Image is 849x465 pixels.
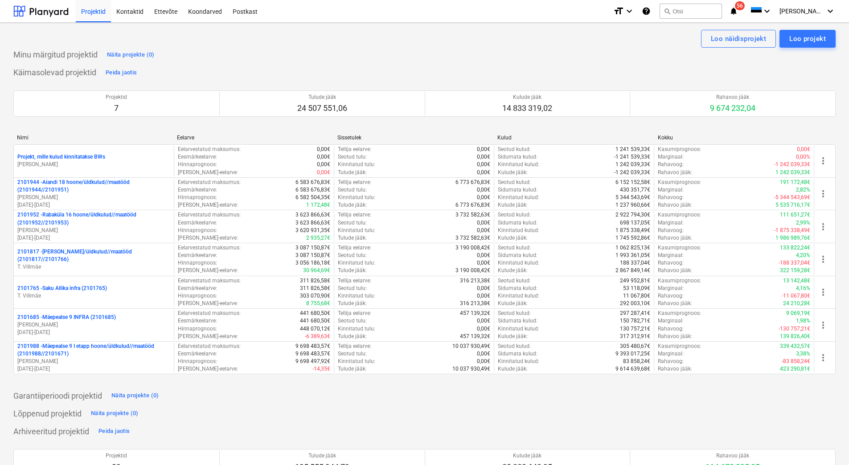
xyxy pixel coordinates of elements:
[17,285,107,292] p: 2101765 - Saku Allika infra (2101765)
[178,194,217,201] p: Hinnaprognoos :
[658,194,684,201] p: Rahavoog :
[17,358,170,365] p: [PERSON_NAME]
[178,292,217,300] p: Hinnaprognoos :
[317,169,330,176] p: 0,00€
[106,94,127,101] p: Projektid
[295,179,330,186] p: 6 583 676,83€
[477,252,490,259] p: 0,00€
[658,186,684,194] p: Marginaal :
[300,292,330,300] p: 303 070,90€
[502,94,552,101] p: Kulude jääk
[498,161,539,168] p: Kinnitatud kulud :
[317,153,330,161] p: 0,00€
[774,227,810,234] p: -1 875 338,49€
[658,161,684,168] p: Rahavoog :
[17,248,170,271] div: 2101817 -[PERSON_NAME]/üldkulud//maatööd (2101817//2101766)T. Villmäe
[615,211,650,219] p: 2 922 794,30€
[306,201,330,209] p: 1 172,48€
[338,300,367,307] p: Tulude jääk :
[477,227,490,234] p: 0,00€
[825,6,836,16] i: keyboard_arrow_down
[623,292,650,300] p: 11 067,80€
[106,68,137,78] div: Peida jaotis
[658,244,701,252] p: Kasumiprognoos :
[338,244,371,252] p: Tellija eelarve :
[498,146,531,153] p: Seotud kulud :
[477,186,490,194] p: 0,00€
[91,408,139,419] div: Näita projekte (0)
[89,406,141,420] button: Näita projekte (0)
[498,325,539,333] p: Kinnitatud kulud :
[498,244,531,252] p: Seotud kulud :
[177,135,330,141] div: Eelarve
[818,320,828,330] span: more_vert
[295,350,330,358] p: 9 698 483,57€
[338,267,367,274] p: Tulude jääk :
[498,186,537,194] p: Sidumata kulud :
[106,103,127,114] p: 7
[295,211,330,219] p: 3 623 866,63€
[17,179,170,209] div: 2101944 -Aiandi 18 hoone/üldkulud//maatööd (2101944//2101951)[PERSON_NAME][DATE]-[DATE]
[338,285,367,292] p: Seotud tulu :
[796,350,810,358] p: 3,38%
[460,277,490,285] p: 316 213,38€
[477,219,490,227] p: 0,00€
[300,277,330,285] p: 311 826,58€
[497,135,650,141] div: Kulud
[775,234,810,242] p: 1 986 989,76€
[317,146,330,153] p: 0,00€
[498,227,539,234] p: Kinnitatud kulud :
[620,325,650,333] p: 130 757,21€
[178,325,217,333] p: Hinnaprognoos :
[498,201,528,209] p: Kulude jääk :
[502,103,552,114] p: 14 833 319,02
[295,358,330,365] p: 9 698 497,92€
[295,227,330,234] p: 3 620 931,35€
[779,8,824,15] span: [PERSON_NAME]
[107,50,155,60] div: Näita projekte (0)
[178,244,241,252] p: Eelarvestatud maksumus :
[17,343,170,358] p: 2101988 - Mäepealse 9 I etapp hoone/üldkulud//maatööd (2101988//2101671)
[178,146,241,153] p: Eelarvestatud maksumus :
[498,219,537,227] p: Sidumata kulud :
[477,169,490,176] p: 0,00€
[658,325,684,333] p: Rahavoog :
[498,277,531,285] p: Seotud kulud :
[338,201,367,209] p: Tulude jääk :
[623,285,650,292] p: 53 118,09€
[178,333,238,340] p: [PERSON_NAME]-eelarve :
[17,201,170,209] p: [DATE] - [DATE]
[338,277,371,285] p: Tellija eelarve :
[789,33,826,45] div: Loo projekt
[178,161,217,168] p: Hinnaprognoos :
[818,221,828,232] span: more_vert
[17,179,170,194] p: 2101944 - Aiandi 18 hoone/üldkulud//maatööd (2101944//2101951)
[729,6,738,16] i: notifications
[455,211,490,219] p: 3 732 582,63€
[312,365,330,373] p: -14,35€
[624,6,635,16] i: keyboard_arrow_down
[17,153,105,161] p: Projekt, mille kulud kinnitatakse BWs
[658,310,701,317] p: Kasumiprognoos :
[664,8,671,15] span: search
[615,234,650,242] p: 1 745 592,86€
[615,350,650,358] p: 9 393 017,25€
[338,350,367,358] p: Seotud tulu :
[17,314,170,336] div: 2101685 -Mäepealse 9 INFRA (2101685)[PERSON_NAME][DATE]-[DATE]
[658,234,692,242] p: Rahavoo jääk :
[658,343,701,350] p: Kasumiprognoos :
[620,300,650,307] p: 292 003,10€
[658,350,684,358] p: Marginaal :
[477,358,490,365] p: 0,00€
[658,227,684,234] p: Rahavoog :
[178,317,217,325] p: Eesmärkeelarve :
[620,333,650,340] p: 317 312,91€
[477,153,490,161] p: 0,00€
[658,135,811,141] div: Kokku
[804,422,849,465] iframe: Chat Widget
[658,292,684,300] p: Rahavoog :
[658,146,701,153] p: Kasumiprognoos :
[178,234,238,242] p: [PERSON_NAME]-eelarve :
[615,194,650,201] p: 5 344 543,69€
[498,179,531,186] p: Seotud kulud :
